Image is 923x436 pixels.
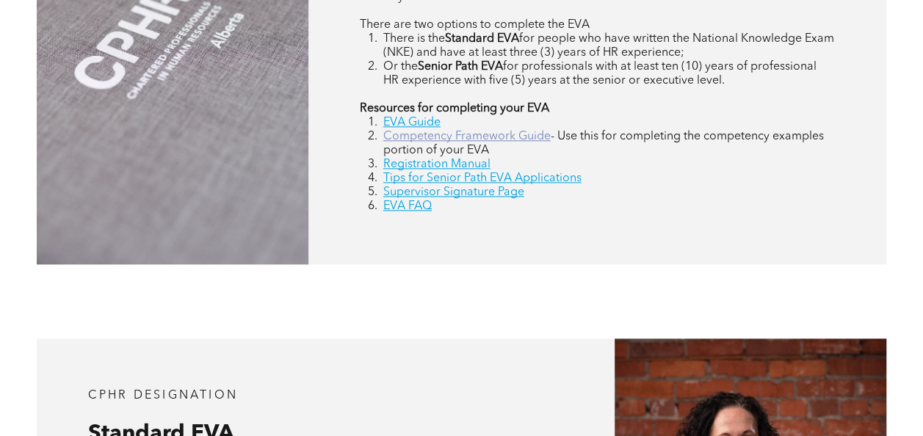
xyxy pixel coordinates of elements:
a: Supervisor Signature Page [383,186,524,198]
span: for professionals with at least ten (10) years of professional HR experience with five (5) years ... [383,61,817,87]
span: There is the [383,33,445,45]
strong: Standard EVA [445,33,519,45]
strong: Senior Path EVA [418,61,503,73]
span: Or the [383,61,418,73]
span: There are two options to complete the EVA [360,19,590,31]
span: CPHR DESIGNATION [88,390,238,402]
a: EVA Guide [383,117,441,128]
strong: Resources for completing your EVA [360,103,549,115]
a: Registration Manual [383,159,491,170]
span: - Use this for completing the competency examples portion of your EVA [383,131,824,156]
a: Competency Framework Guide [383,131,551,142]
a: Tips for Senior Path EVA Applications [383,172,582,184]
span: for people who have written the National Knowledge Exam (NKE) and have at least three (3) years o... [383,33,834,59]
a: EVA FAQ [383,200,432,212]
